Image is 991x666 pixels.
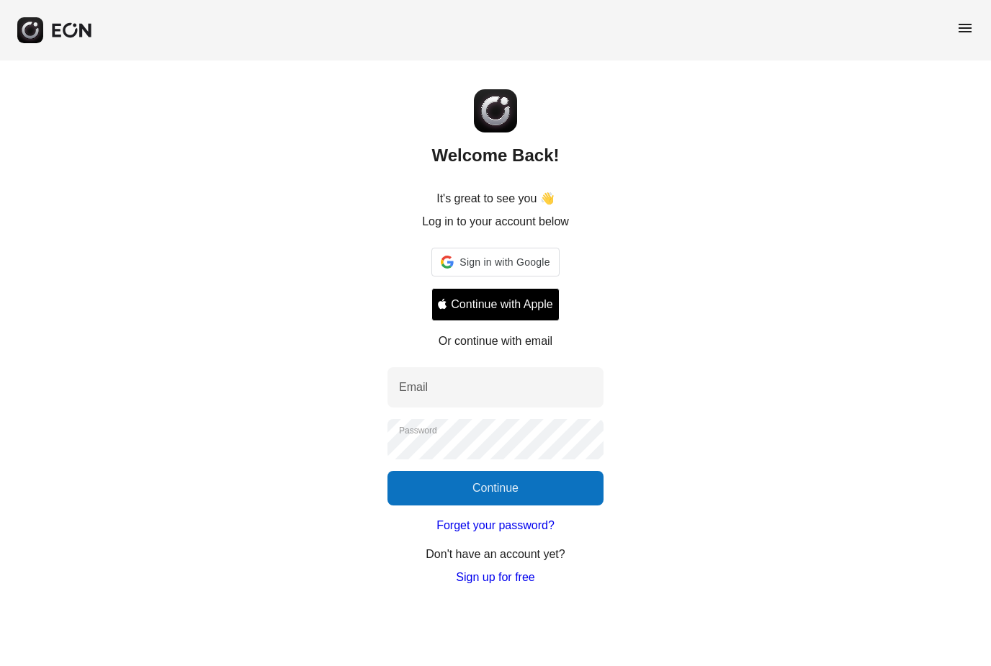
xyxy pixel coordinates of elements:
button: Signin with apple ID [431,288,559,321]
label: Email [399,379,428,396]
p: It's great to see you 👋 [436,190,555,207]
div: Sign in with Google [431,248,559,276]
p: Or continue with email [439,333,552,350]
h2: Welcome Back! [432,144,560,167]
span: Sign in with Google [459,253,550,271]
p: Log in to your account below [422,213,569,230]
p: Don't have an account yet? [426,546,565,563]
button: Continue [387,471,604,505]
a: Forget your password? [436,517,555,534]
label: Password [399,425,437,436]
a: Sign up for free [456,569,534,586]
